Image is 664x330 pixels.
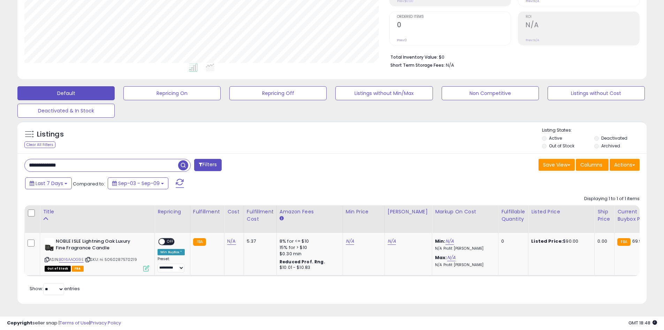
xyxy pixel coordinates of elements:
div: Title [43,208,152,215]
div: Current Buybox Price [617,208,653,223]
button: Default [17,86,115,100]
a: N/A [388,238,396,245]
button: Sep-03 - Sep-09 [108,177,168,189]
h2: N/A [526,21,639,30]
img: 31I8565XzyS._SL40_.jpg [45,238,54,252]
span: Sep-03 - Sep-09 [118,180,160,187]
small: FBA [193,238,206,246]
button: Listings without Min/Max [335,86,433,100]
button: Actions [610,159,640,171]
div: Amazon Fees [280,208,340,215]
div: Min Price [346,208,382,215]
h2: 0 [397,21,511,30]
div: Fulfillable Quantity [501,208,525,223]
div: Listed Price [531,208,592,215]
a: B016AAOG9E [59,257,84,263]
div: Ship Price [597,208,611,223]
div: Cost [227,208,241,215]
div: $0.30 min [280,251,337,257]
b: Listed Price: [531,238,563,244]
span: All listings that are currently out of stock and unavailable for purchase on Amazon [45,266,71,272]
b: Total Inventory Value: [390,54,438,60]
a: N/A [227,238,236,245]
a: Privacy Policy [90,320,121,326]
div: 5.37 [247,238,271,244]
small: Amazon Fees. [280,215,284,222]
strong: Copyright [7,320,32,326]
button: Filters [194,159,221,171]
span: 2025-09-17 18:48 GMT [628,320,657,326]
h5: Listings [37,130,64,139]
b: Reduced Prof. Rng. [280,259,325,265]
span: Ordered Items [397,15,511,19]
div: Repricing [158,208,187,215]
span: 69.98 [632,238,645,244]
span: FBA [72,266,84,272]
span: Compared to: [73,181,105,187]
div: Displaying 1 to 1 of 1 items [584,196,640,202]
label: Deactivated [601,135,627,141]
span: OFF [165,239,176,245]
div: 0.00 [597,238,609,244]
p: N/A Profit [PERSON_NAME] [435,263,493,267]
label: Active [549,135,562,141]
p: Listing States: [542,127,647,134]
small: Prev: 0 [397,38,407,42]
p: N/A Profit [PERSON_NAME] [435,246,493,251]
div: Fulfillment Cost [247,208,274,223]
b: Max: [435,254,447,261]
a: N/A [447,254,456,261]
div: Win BuyBox * [158,249,185,255]
div: 0 [501,238,523,244]
div: Markup on Cost [435,208,495,215]
button: Repricing Off [229,86,327,100]
span: ROI [526,15,639,19]
button: Save View [539,159,575,171]
a: Terms of Use [60,320,89,326]
div: 8% for <= $10 [280,238,337,244]
small: Prev: N/A [526,38,539,42]
div: 15% for > $10 [280,244,337,251]
li: $0 [390,52,634,61]
button: Non Competitive [442,86,539,100]
span: N/A [446,62,454,68]
th: The percentage added to the cost of goods (COGS) that forms the calculator for Min & Max prices. [432,205,498,233]
div: [PERSON_NAME] [388,208,429,215]
button: Last 7 Days [25,177,72,189]
b: Short Term Storage Fees: [390,62,445,68]
label: Out of Stock [549,143,574,149]
b: Min: [435,238,445,244]
div: seller snap | | [7,320,121,327]
a: N/A [445,238,454,245]
div: Fulfillment [193,208,221,215]
a: N/A [346,238,354,245]
div: $90.00 [531,238,589,244]
span: | SKU: ni 5060287570219 [85,257,137,262]
small: FBA [617,238,630,246]
b: NOBLE ISLE Lightning Oak Luxury Fine Fragrance Candle [56,238,140,253]
div: Clear All Filters [24,141,55,148]
div: ASIN: [45,238,149,271]
span: Columns [580,161,602,168]
span: Last 7 Days [36,180,63,187]
button: Listings without Cost [548,86,645,100]
label: Archived [601,143,620,149]
button: Repricing On [123,86,221,100]
button: Deactivated & In Stock [17,104,115,118]
div: Preset: [158,257,185,272]
button: Columns [576,159,609,171]
span: Show: entries [30,285,80,292]
div: $10.01 - $10.83 [280,265,337,271]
